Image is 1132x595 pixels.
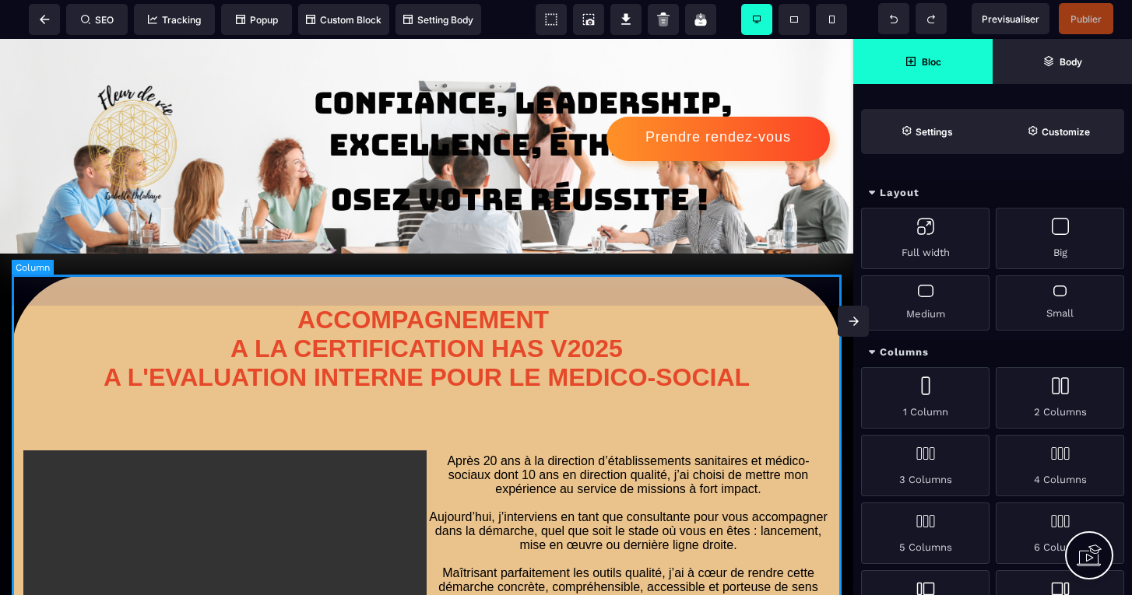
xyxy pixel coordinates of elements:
div: Layout [853,179,1132,208]
button: Prendre rendez-vous [606,78,830,122]
span: Custom Block [306,14,381,26]
span: Open Layer Manager [993,39,1132,84]
span: Previsualiser [982,13,1039,25]
div: 1 Column [861,367,990,429]
span: Preview [972,3,1049,34]
h1: ACCOMPAGNEMENT A LA CERTIFICATION HAS V2025 A L'EVALUATION INTERNE POUR LE MEDICO-SOCIAL [12,267,842,361]
span: Popup [236,14,278,26]
div: 4 Columns [996,435,1124,496]
strong: Customize [1042,126,1090,138]
span: Publier [1070,13,1102,25]
div: 6 Columns [996,502,1124,564]
span: Setting Body [403,14,473,26]
div: 3 Columns [861,435,990,496]
span: Settings [861,109,993,154]
div: 5 Columns [861,502,990,564]
span: SEO [81,14,114,26]
strong: Body [1060,56,1082,68]
div: 2 Columns [996,367,1124,429]
div: Medium [861,275,990,331]
strong: Settings [916,126,953,138]
div: Columns [853,338,1132,367]
span: View components [536,4,567,35]
span: Screenshot [573,4,604,35]
strong: Bloc [922,56,941,68]
div: Big [996,208,1124,269]
span: Open Blocks [853,39,993,84]
div: Full width [861,208,990,269]
span: Tracking [148,14,201,26]
span: Open Style Manager [993,109,1124,154]
div: Small [996,275,1124,331]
